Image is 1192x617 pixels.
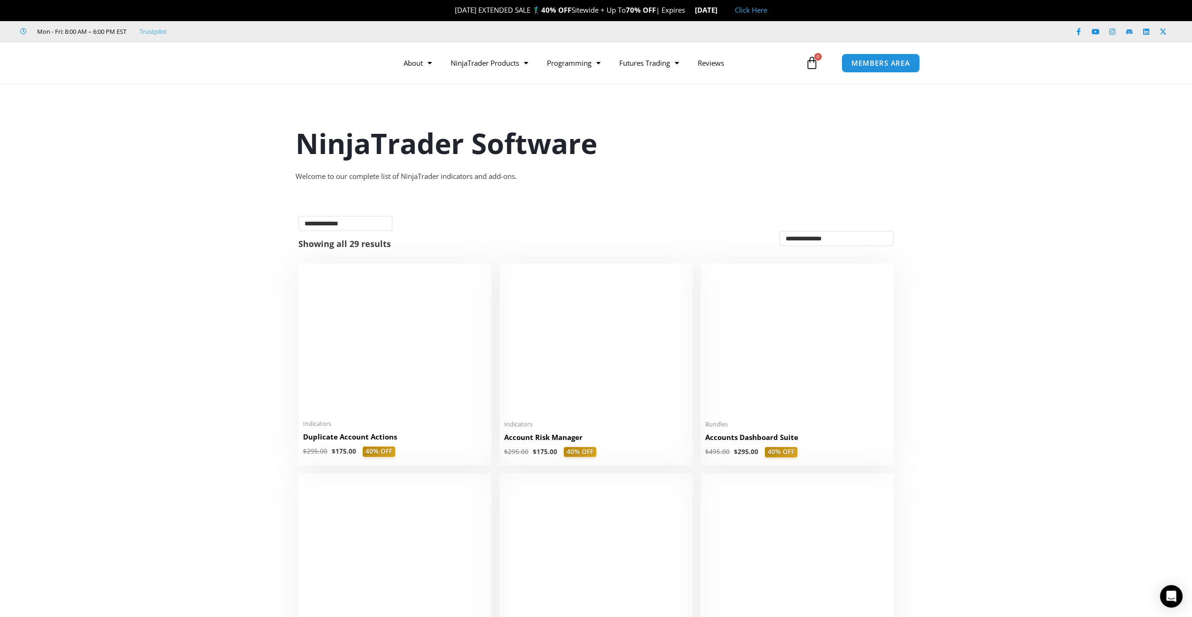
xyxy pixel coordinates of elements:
[35,26,126,37] span: Mon - Fri: 8:00 AM – 6:00 PM EST
[363,447,395,457] span: 40% OFF
[441,52,538,74] a: NinjaTrader Products
[303,420,487,428] span: Indicators
[610,52,688,74] a: Futures Trading
[538,52,610,74] a: Programming
[447,7,454,14] img: 🎉
[695,5,725,15] strong: [DATE]
[303,447,327,455] bdi: 295.00
[734,447,758,456] bdi: 295.00
[686,7,693,14] img: ⌛
[564,447,596,457] span: 40% OFF
[626,5,656,15] strong: 70% OFF
[791,49,833,77] a: 0
[718,7,725,14] img: 🏭
[841,54,920,73] a: MEMBERS AREA
[303,447,307,455] span: $
[705,432,889,442] h2: Accounts Dashboard Suite
[504,268,688,414] img: Account Risk Manager
[688,52,733,74] a: Reviews
[533,447,557,456] bdi: 175.00
[394,52,441,74] a: About
[332,447,356,455] bdi: 175.00
[259,46,360,80] img: LogoAI | Affordable Indicators – NinjaTrader
[298,239,391,248] p: Showing all 29 results
[504,420,688,428] span: Indicators
[765,447,797,457] span: 40% OFF
[1160,585,1183,608] div: Open Intercom Messenger
[705,268,889,415] img: Accounts Dashboard Suite
[705,432,889,447] a: Accounts Dashboard Suite
[504,447,529,456] bdi: 295.00
[303,432,487,447] a: Duplicate Account Actions
[394,52,803,74] nav: Menu
[814,53,822,61] span: 0
[779,231,894,246] select: Shop order
[445,5,695,15] span: [DATE] EXTENDED SALE 🏌️‍♂️ Sitewide + Up To | Expires
[303,268,487,414] img: Duplicate Account Actions
[851,60,910,67] span: MEMBERS AREA
[735,5,767,15] a: Click Here
[705,420,889,428] span: Bundles
[140,26,167,37] a: Trustpilot
[332,447,335,455] span: $
[504,447,508,456] span: $
[533,447,537,456] span: $
[705,447,730,456] bdi: 495.00
[734,447,738,456] span: $
[504,432,688,442] h2: Account Risk Manager
[303,432,487,442] h2: Duplicate Account Actions
[541,5,571,15] strong: 40% OFF
[504,432,688,447] a: Account Risk Manager
[296,123,897,163] h1: NinjaTrader Software
[705,447,709,456] span: $
[296,170,897,183] div: Welcome to our complete list of NinjaTrader indicators and add-ons.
